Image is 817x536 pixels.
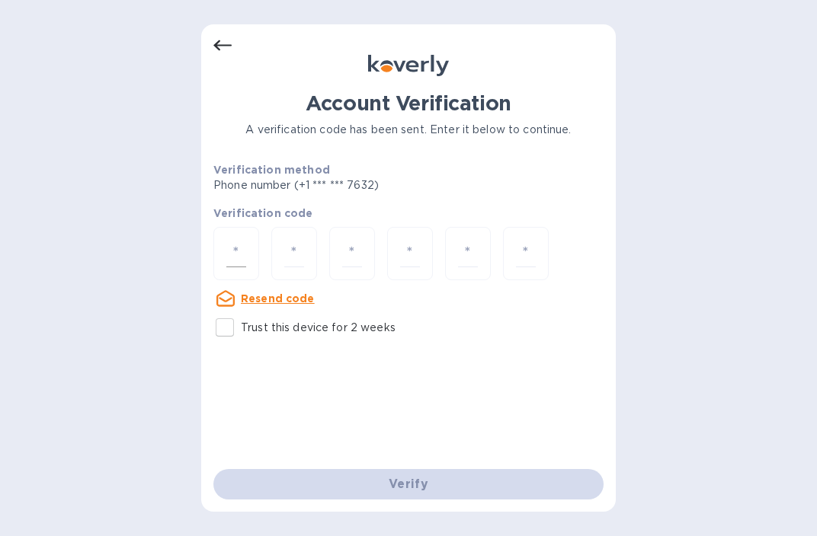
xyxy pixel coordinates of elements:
p: Trust this device for 2 weeks [241,320,396,336]
b: Verification method [213,164,330,176]
p: A verification code has been sent. Enter it below to continue. [213,122,604,138]
p: Verification code [213,206,604,221]
u: Resend code [241,292,315,305]
h1: Account Verification [213,91,604,116]
p: Phone number (+1 *** *** 7632) [213,177,495,193]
